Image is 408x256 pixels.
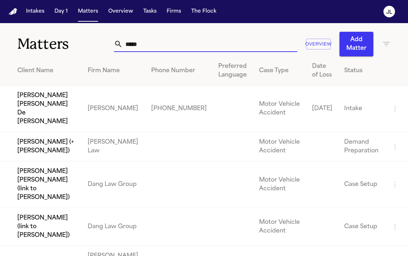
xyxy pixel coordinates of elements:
[23,5,47,18] button: Intakes
[88,66,140,75] div: Firm Name
[9,8,17,15] a: Home
[253,132,306,161] td: Motor Vehicle Accident
[17,35,114,53] h1: Matters
[338,161,385,208] td: Case Setup
[253,208,306,246] td: Motor Vehicle Accident
[312,62,333,79] div: Date of Loss
[344,66,379,75] div: Status
[9,8,17,15] img: Finch Logo
[105,5,136,18] button: Overview
[339,32,373,56] button: Add Matter
[151,66,207,75] div: Phone Number
[52,5,71,18] button: Day 1
[259,66,300,75] div: Case Type
[253,86,306,132] td: Motor Vehicle Accident
[306,39,330,50] button: Overview
[82,132,145,161] td: [PERSON_NAME] Law
[82,161,145,208] td: Dang Law Group
[218,62,247,79] div: Preferred Language
[338,132,385,161] td: Demand Preparation
[188,5,219,18] button: The Flock
[145,86,212,132] td: [PHONE_NUMBER]
[338,86,385,132] td: Intake
[82,208,145,246] td: Dang Law Group
[338,208,385,246] td: Case Setup
[17,66,76,75] div: Client Name
[82,86,145,132] td: [PERSON_NAME]
[164,5,184,18] button: Firms
[306,86,338,132] td: [DATE]
[75,5,101,18] button: Matters
[253,161,306,208] td: Motor Vehicle Accident
[140,5,159,18] button: Tasks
